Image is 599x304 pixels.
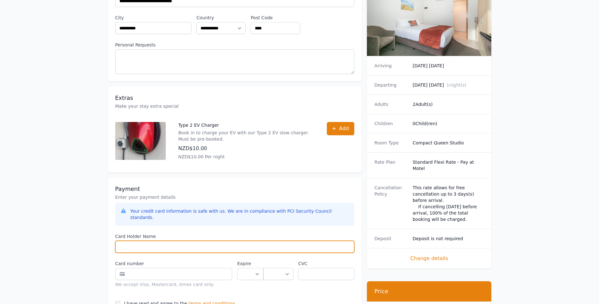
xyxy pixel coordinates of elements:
[374,82,408,88] dt: Departing
[115,94,354,102] h3: Extras
[237,260,263,267] label: Expire
[374,235,408,242] dt: Deposit
[115,194,354,200] p: Enter your payment details
[413,101,484,107] dd: 2 Adult(s)
[115,185,354,193] h3: Payment
[115,260,232,267] label: Card number
[413,82,484,88] dd: [DATE] [DATE]
[413,120,484,127] dd: 0 Child(ren)
[327,122,354,135] button: Add
[115,233,354,240] label: Card Holder Name
[413,185,484,222] div: This rate allows for free cancellation up to 3 days(s) before arrival. If cancelling [DATE] befor...
[413,235,484,242] dd: Deposit is not required
[178,130,314,142] p: Book in to charge your EV with our Type 2 EV slow charger. Must be pre-booked.
[115,122,166,160] img: Type 2 EV Charger
[446,82,466,88] span: 1 night(s)
[374,159,408,172] dt: Rate Plan
[374,140,408,146] dt: Room Type
[374,101,408,107] dt: Adults
[374,288,484,295] h3: Price
[115,103,354,109] p: Make your stay extra special
[413,159,484,172] dd: Standard Flexi Rate - Pay at Motel
[115,15,192,21] label: City
[413,63,484,69] dd: [DATE] [DATE]
[178,122,314,128] p: Type 2 EV Charger
[115,281,232,288] div: We accept Visa, Mastercard, Amex card only.
[374,255,484,262] span: Change details
[298,260,354,267] label: CVC
[178,145,314,152] p: NZD$10.00
[178,154,314,160] p: NZD$10.00 Per night
[263,260,293,267] label: .
[339,125,349,132] span: Add
[115,42,354,48] label: Personal Requests
[374,120,408,127] dt: Children
[374,63,408,69] dt: Arriving
[413,140,484,146] dd: Compact Queen Studio
[374,185,408,222] dt: Cancellation Policy
[196,15,246,21] label: Country
[251,15,300,21] label: Post Code
[130,208,349,221] div: Your credit card information is safe with us. We are in compliance with PCI Security Council stan...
